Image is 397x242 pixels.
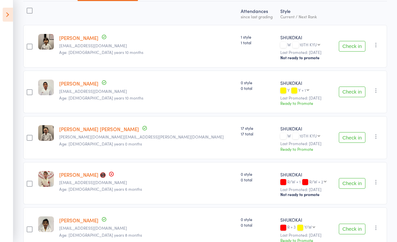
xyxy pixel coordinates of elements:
button: Check in [339,224,365,234]
small: tsmyth@smythaudio.com [59,180,235,185]
small: shaz408@gmail.com [59,43,235,48]
img: image1728978932.png [38,80,54,95]
div: Current / Next Rank [280,14,330,19]
div: SHUKOKAI [280,80,330,86]
div: SHUKOKAI [280,34,330,41]
a: [PERSON_NAME] [59,34,98,41]
span: Age: [DEMOGRAPHIC_DATA] years 0 months [59,141,142,146]
div: SHUKOKAI [280,216,330,223]
button: Check in [339,41,365,52]
img: image1756455325.png [38,171,54,187]
span: Age: [DEMOGRAPHIC_DATA] years 8 months [59,232,142,238]
small: ptanwar83@gmail.com [59,226,235,230]
button: Check in [339,87,365,97]
div: Ready to Promote [280,146,330,152]
small: geetabha@gmail.com [59,89,235,94]
span: Age: [DEMOGRAPHIC_DATA] years 10 months [59,49,143,55]
span: Age: [DEMOGRAPHIC_DATA] years 6 months [59,186,142,192]
span: 1 total [241,40,275,45]
div: Y [280,88,330,94]
div: since last grading [241,14,275,19]
div: W [280,42,330,48]
a: [PERSON_NAME] [59,80,98,87]
small: Last Promoted: [DATE] [280,233,330,237]
div: Not ready to promote [280,55,330,60]
span: 1 style [241,34,275,40]
div: Y/W [304,225,312,229]
small: Last Promoted: [DATE] [280,187,330,192]
a: [PERSON_NAME] [PERSON_NAME] [59,125,139,132]
div: Not ready to promote [280,192,330,197]
span: 0 style [241,80,275,85]
a: [PERSON_NAME] 📵 [59,171,106,178]
div: R/W + 2 [309,179,323,184]
div: 10TH KYU [300,42,317,47]
span: 17 total [241,131,275,136]
div: W [280,133,330,139]
div: Ready to Promote [280,100,330,106]
small: Fernanda.kim@icloud.com [59,134,235,139]
small: Last Promoted: [DATE] [280,50,330,55]
div: Style [278,4,332,22]
span: 0 total [241,85,275,91]
span: Age: [DEMOGRAPHIC_DATA] years 10 months [59,95,143,101]
div: SHUKOKAI [280,125,330,132]
span: 0 style [241,171,275,177]
small: Last Promoted: [DATE] [280,96,330,100]
button: Check in [339,132,365,143]
span: 0 style [241,216,275,222]
span: 0 total [241,222,275,228]
div: 10TH KYU [300,133,317,138]
a: [PERSON_NAME] [59,217,98,224]
div: R/W + 1 [280,179,330,185]
div: Y + 1 [298,88,306,92]
small: Last Promoted: [DATE] [280,141,330,146]
img: image1757059182.png [38,34,54,50]
img: image1752050053.png [38,125,54,141]
span: 0 total [241,177,275,182]
img: image1685693196.png [38,216,54,232]
div: R + 3 [280,225,330,230]
button: Check in [339,178,365,189]
span: 17 style [241,125,275,131]
div: Atten­dances [238,4,278,22]
div: SHUKOKAI [280,171,330,178]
